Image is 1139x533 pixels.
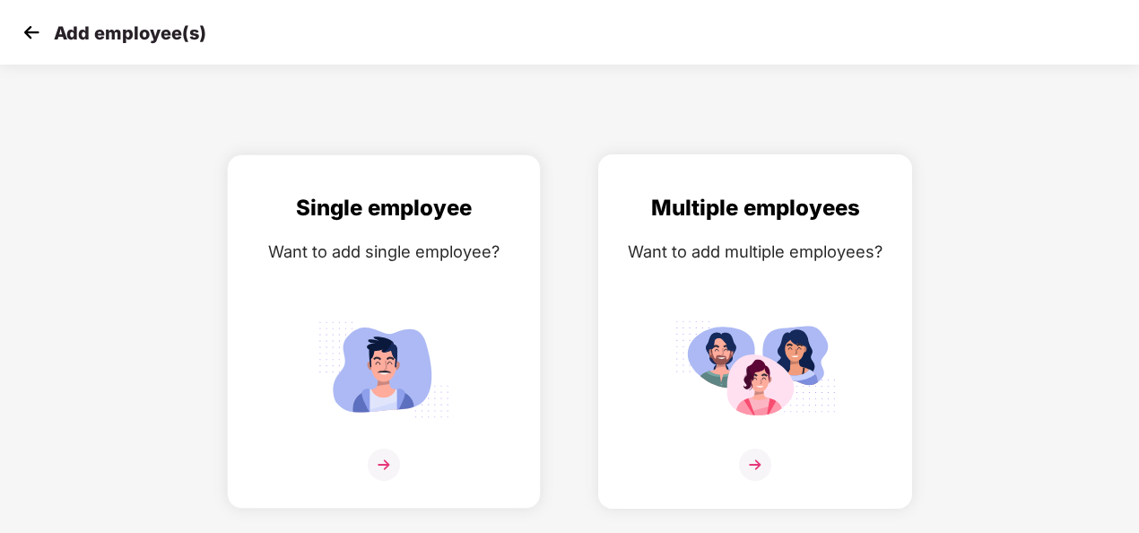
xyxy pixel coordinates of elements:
[368,449,400,481] img: svg+xml;base64,PHN2ZyB4bWxucz0iaHR0cDovL3d3dy53My5vcmcvMjAwMC9zdmciIHdpZHRoPSIzNiIgaGVpZ2h0PSIzNi...
[246,191,522,225] div: Single employee
[617,191,893,225] div: Multiple employees
[18,19,45,46] img: svg+xml;base64,PHN2ZyB4bWxucz0iaHR0cDovL3d3dy53My5vcmcvMjAwMC9zdmciIHdpZHRoPSIzMCIgaGVpZ2h0PSIzMC...
[617,239,893,265] div: Want to add multiple employees?
[246,239,522,265] div: Want to add single employee?
[739,449,771,481] img: svg+xml;base64,PHN2ZyB4bWxucz0iaHR0cDovL3d3dy53My5vcmcvMjAwMC9zdmciIHdpZHRoPSIzNiIgaGVpZ2h0PSIzNi...
[674,313,836,425] img: svg+xml;base64,PHN2ZyB4bWxucz0iaHR0cDovL3d3dy53My5vcmcvMjAwMC9zdmciIGlkPSJNdWx0aXBsZV9lbXBsb3llZS...
[54,22,206,44] p: Add employee(s)
[303,313,465,425] img: svg+xml;base64,PHN2ZyB4bWxucz0iaHR0cDovL3d3dy53My5vcmcvMjAwMC9zdmciIGlkPSJTaW5nbGVfZW1wbG95ZWUiIH...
